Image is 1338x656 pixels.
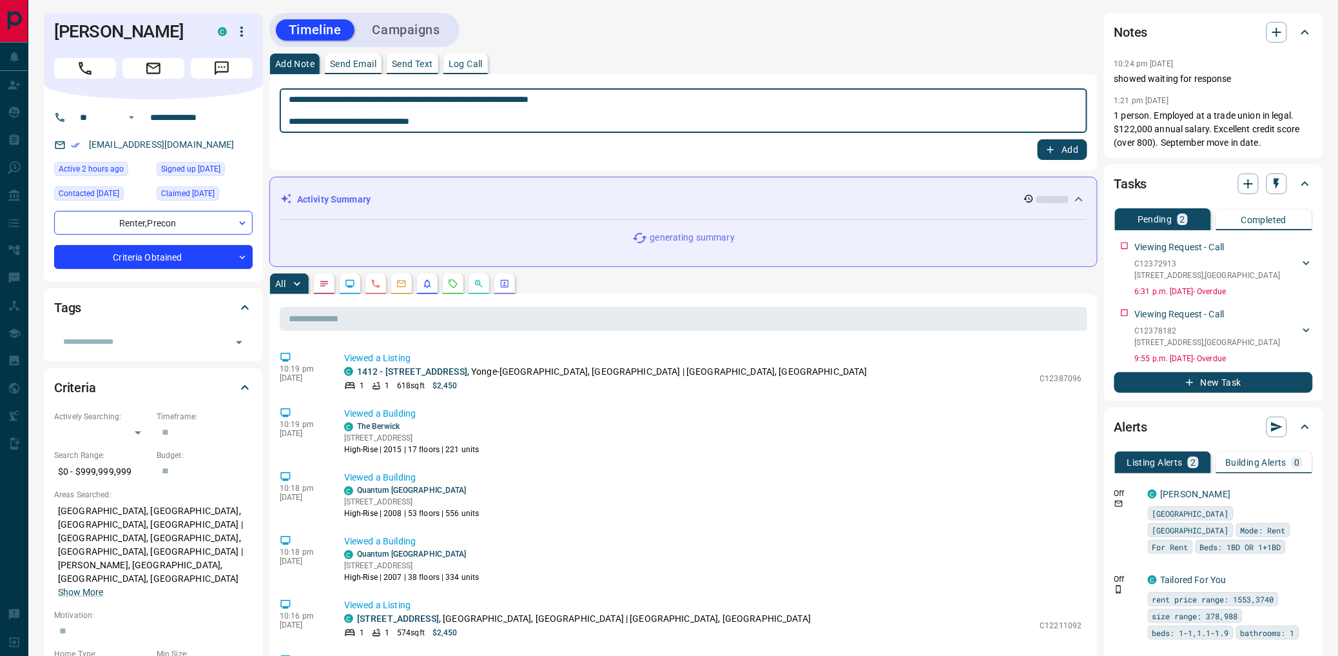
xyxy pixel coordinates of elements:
p: 1 person. Employed at a trade union in legal. $122,000 annual salary. Excellent credit score (ove... [1114,109,1313,150]
p: Viewed a Building [344,471,1082,484]
p: [GEOGRAPHIC_DATA], [GEOGRAPHIC_DATA], [GEOGRAPHIC_DATA], [GEOGRAPHIC_DATA] | [GEOGRAPHIC_DATA], [... [54,501,253,603]
div: C12378182[STREET_ADDRESS],[GEOGRAPHIC_DATA] [1135,323,1313,351]
div: condos.ca [344,367,353,376]
p: [DATE] [280,373,325,383]
div: condos.ca [344,614,353,623]
button: Timeline [276,19,354,41]
p: 1 [385,380,389,392]
p: Send Text [392,59,433,68]
p: C12387096 [1040,373,1082,384]
p: 9:55 p.m. [DATE] - Overdue [1135,353,1313,364]
span: [GEOGRAPHIC_DATA] [1152,524,1229,537]
button: New Task [1114,372,1313,393]
p: 10:19 pm [280,364,325,373]
p: 10:19 pm [280,420,325,429]
div: condos.ca [1148,490,1157,499]
span: Message [191,58,253,79]
p: Off [1114,488,1140,499]
p: Off [1114,573,1140,585]
button: Campaigns [360,19,453,41]
div: condos.ca [1148,575,1157,584]
p: 574 sqft [397,627,425,639]
h2: Alerts [1114,417,1148,437]
p: C12378182 [1135,325,1281,337]
p: [STREET_ADDRESS] , [GEOGRAPHIC_DATA] [1135,337,1281,348]
span: Email [122,58,184,79]
div: Activity Summary [280,188,1087,212]
p: Listing Alerts [1127,458,1183,467]
span: bathrooms: 1 [1241,626,1295,639]
p: 2 [1190,458,1196,467]
div: Alerts [1114,412,1313,442]
button: Add [1038,139,1087,160]
div: Notes [1114,17,1313,48]
svg: Email [1114,499,1123,508]
span: Mode: Rent [1241,524,1286,537]
p: 10:16 pm [280,611,325,621]
p: Viewing Request - Call [1135,241,1225,254]
a: Quantum [GEOGRAPHIC_DATA] [357,550,467,559]
p: generating summary [650,231,735,244]
h2: Criteria [54,377,96,398]
span: Contacted [DATE] [59,187,119,200]
div: Criteria [54,372,253,403]
div: Tasks [1114,168,1313,199]
p: 6:31 p.m. [DATE] - Overdue [1135,286,1313,297]
p: Viewed a Listing [344,352,1082,365]
p: $0 - $999,999,999 [54,461,150,482]
svg: Push Notification Only [1114,585,1123,594]
div: condos.ca [344,422,353,432]
p: Viewed a Building [344,535,1082,548]
p: showed waiting for response [1114,72,1313,86]
a: The Berwick [357,422,400,431]
p: Viewed a Building [344,407,1082,421]
p: Completed [1241,215,1287,224]
a: [EMAIL_ADDRESS][DOMAIN_NAME] [89,139,235,150]
span: beds: 1-1,1.1-1.9 [1152,626,1229,639]
p: $2,450 [432,627,458,639]
p: 2 [1180,215,1185,224]
p: Viewed a Listing [344,599,1082,612]
a: Tailored For You [1161,575,1226,585]
svg: Requests [448,279,458,289]
p: Send Email [330,59,376,68]
p: 1 [360,380,364,392]
div: Tags [54,292,253,323]
div: Thu Sep 11 2025 [54,162,150,180]
svg: Calls [371,279,381,289]
p: Activity Summary [297,193,371,206]
p: All [275,279,286,288]
h2: Tasks [1114,174,1147,194]
p: 1 [385,627,389,639]
span: For Rent [1152,541,1188,553]
p: 1:21 pm [DATE] [1114,96,1169,105]
svg: Lead Browsing Activity [345,279,355,289]
svg: Opportunities [474,279,484,289]
p: [DATE] [280,621,325,630]
span: rent price range: 1553,3740 [1152,593,1274,606]
span: Signed up [DATE] [161,163,220,175]
p: 10:24 pm [DATE] [1114,59,1174,68]
div: condos.ca [218,27,227,36]
div: Criteria Obtained [54,245,253,269]
p: [DATE] [280,557,325,566]
p: Building Alerts [1225,458,1286,467]
p: Search Range: [54,450,150,461]
h2: Notes [1114,22,1148,43]
span: Beds: 1BD OR 1+1BD [1200,541,1281,553]
a: [STREET_ADDRESS] [357,613,439,624]
p: C12211092 [1040,620,1082,631]
p: Log Call [449,59,483,68]
p: 10:18 pm [280,484,325,493]
p: Actively Searching: [54,411,150,422]
div: Wed Nov 20 2024 [157,162,253,180]
p: Budget: [157,450,253,461]
p: , Yonge-[GEOGRAPHIC_DATA], [GEOGRAPHIC_DATA] | [GEOGRAPHIC_DATA], [GEOGRAPHIC_DATA] [357,365,868,379]
p: 618 sqft [397,380,425,392]
p: Pending [1138,215,1172,224]
svg: Email Verified [71,141,80,150]
p: [STREET_ADDRESS] [344,496,480,508]
div: C12372913[STREET_ADDRESS],[GEOGRAPHIC_DATA] [1135,255,1313,284]
p: 1 [360,627,364,639]
p: [DATE] [280,429,325,438]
